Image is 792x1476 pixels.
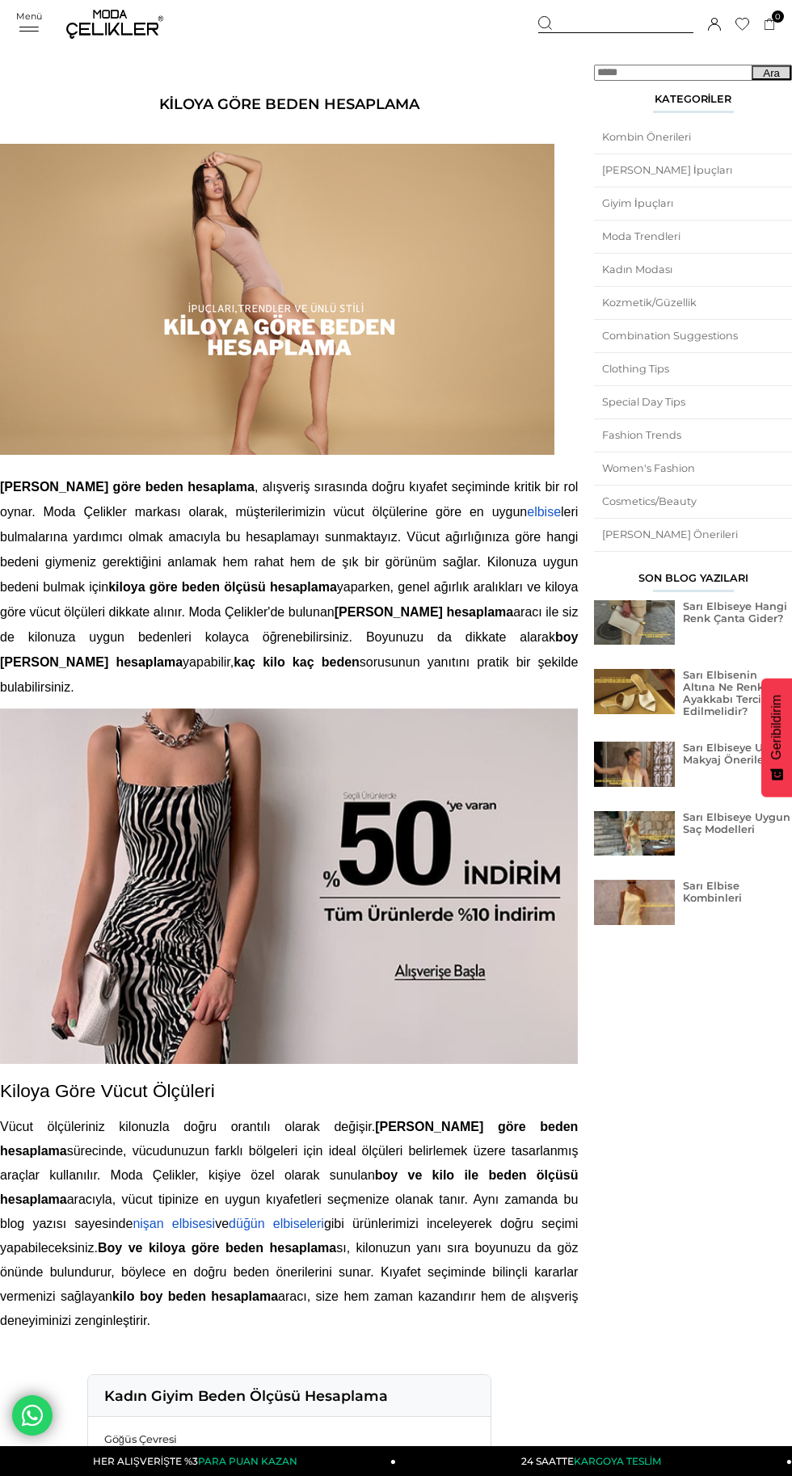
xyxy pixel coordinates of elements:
div: Kadın Giyim Beden Ölçüsü Hesaplama [88,1375,491,1417]
img: Sarı Elbisenin Altına Ne Renk Ayakkabı Tercih Edilmelidir? [594,669,675,714]
button: Geribildirim - Show survey [761,679,792,797]
b: [PERSON_NAME] hesaplama [335,605,513,619]
a: 0 [764,19,776,31]
a: Giyim İpuçları [594,187,792,220]
a: Special Day Tips [594,386,792,418]
label: Göğüs Çevresi [104,1433,474,1445]
b: kiloya göre beden ölçüsü hesaplama [108,580,337,594]
a: Clothing Tips [594,353,792,385]
a: [PERSON_NAME] Önerileri [594,519,792,551]
span: Geribildirim [769,695,784,760]
img: Sarı Elbise Kombinleri [594,880,675,925]
span: 0 [772,11,784,23]
a: Fashion Trends [594,419,792,452]
a: 24 SAATTEKARGOYA TESLİM [396,1446,792,1476]
a: Sarı Elbiseye Uygun Makyaj Önerileri [683,742,790,766]
a: [PERSON_NAME] İpuçları [594,154,792,187]
a: Sarı Elbise Kombinleri [683,880,742,904]
div: Kategoriler [594,93,792,113]
span: PARA PUAN KAZAN [198,1455,297,1467]
a: elbise [527,505,561,519]
div: Son Blog Yazıları [594,572,792,592]
button: Ara [752,65,791,80]
b: Boy ve kiloya göre beden hesaplama [98,1241,336,1255]
b: kaç kilo kaç beden [234,655,360,669]
a: düğün elbiseleri [229,1217,324,1230]
img: Sarı Elbiseye Uygun Saç Modelleri [594,811,675,856]
a: nişan elbisesi [133,1217,215,1230]
span: KARGOYA TESLİM [574,1455,661,1467]
a: Kombin Önerileri [594,121,792,153]
a: Moda Trendleri [594,221,792,253]
a: Sarı Elbiseye Uygun Saç Modelleri [683,811,790,835]
a: Cosmetics/Beauty [594,486,792,518]
a: Kozmetik/Güzellik [594,287,792,319]
img: logo [66,10,163,39]
img: Sarı Elbiseye Hangi Renk Çanta Gider? [594,600,675,645]
a: Sarı Elbiseye Hangi Renk Çanta Gider? [683,600,787,624]
a: Kadın Modası [594,254,792,286]
img: Sarı Elbiseye Uygun Makyaj Önerileri [594,742,675,786]
a: Women's Fashion [594,452,792,485]
a: Sarı Elbisenin Altına Ne Renk Ayakkabı Tercih Edilmelidir? [683,669,769,717]
b: kilo boy beden hesaplama [112,1289,278,1303]
a: Combination Suggestions [594,320,792,352]
span: Menü [16,11,42,22]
